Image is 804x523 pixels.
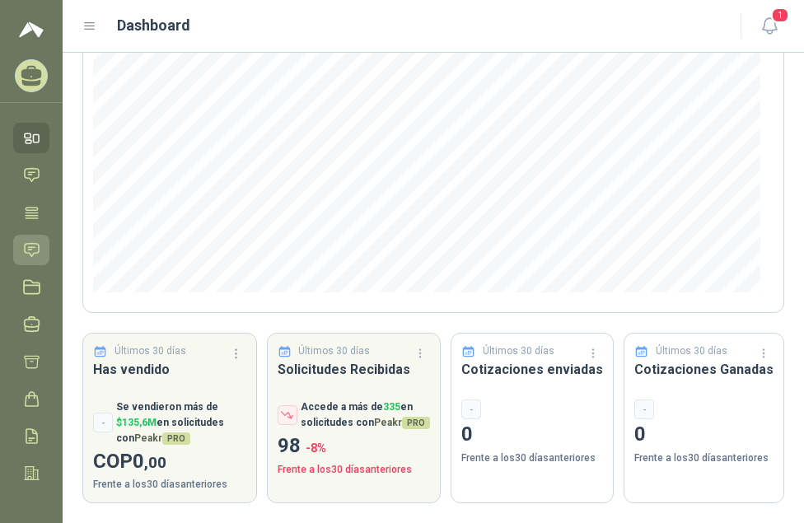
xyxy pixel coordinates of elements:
p: Frente a los 30 días anteriores [461,451,603,466]
p: Frente a los 30 días anteriores [93,477,246,493]
p: COP [93,446,246,478]
span: 335 [383,401,400,413]
p: Últimos 30 días [656,343,727,359]
span: PRO [402,417,430,429]
span: Peakr [134,432,190,444]
img: Logo peakr [19,20,44,40]
span: -8 % [306,441,326,455]
span: Peakr [374,417,430,428]
span: 0 [133,450,166,473]
p: Últimos 30 días [115,343,186,359]
p: 0 [634,419,774,451]
span: ,00 [144,453,166,472]
p: 98 [278,431,431,462]
p: Frente a los 30 días anteriores [634,451,774,466]
p: 0 [461,419,603,451]
div: - [461,399,481,419]
p: Se vendieron más de en solicitudes con [116,399,246,446]
h3: Cotizaciones enviadas [461,359,603,380]
h3: Has vendido [93,359,246,380]
div: - [93,413,113,432]
div: - [634,399,654,419]
p: Últimos 30 días [298,343,370,359]
p: Últimos 30 días [483,343,554,359]
span: PRO [162,432,190,445]
span: 1 [771,7,789,23]
h3: Cotizaciones Ganadas [634,359,774,380]
span: $ 135,6M [116,417,157,428]
p: Frente a los 30 días anteriores [278,462,431,478]
p: Accede a más de en solicitudes con [301,399,431,431]
h3: Solicitudes Recibidas [278,359,431,380]
h1: Dashboard [117,14,190,37]
button: 1 [755,12,784,41]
